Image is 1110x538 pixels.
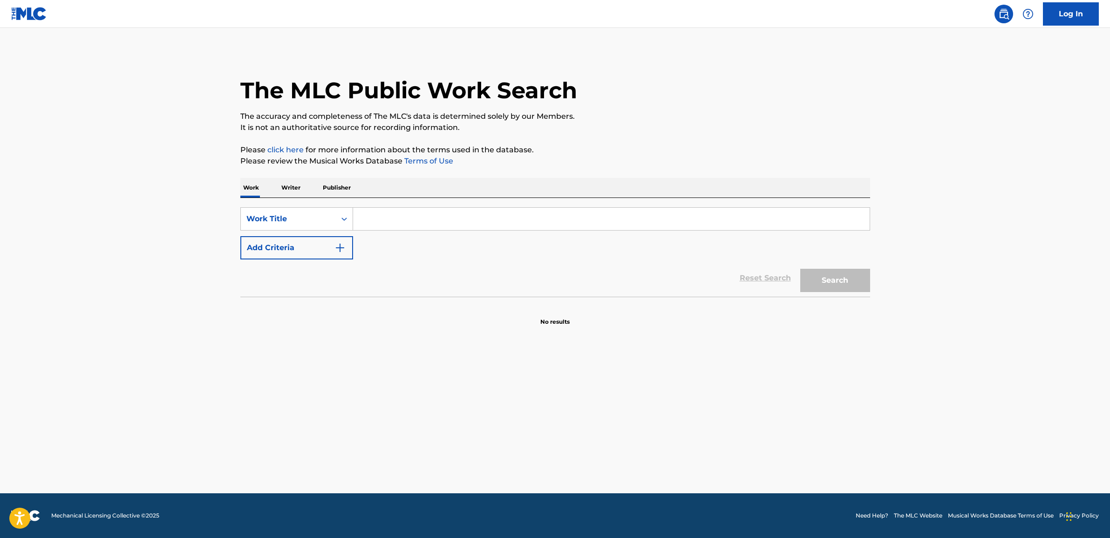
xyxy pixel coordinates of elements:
[1066,503,1072,531] div: Drag
[240,178,262,197] p: Work
[246,213,330,225] div: Work Title
[320,178,354,197] p: Publisher
[11,7,47,20] img: MLC Logo
[402,157,453,165] a: Terms of Use
[334,242,346,253] img: 9d2ae6d4665cec9f34b9.svg
[1019,5,1037,23] div: Help
[240,76,577,104] h1: The MLC Public Work Search
[994,5,1013,23] a: Public Search
[240,207,870,297] form: Search Form
[51,511,159,520] span: Mechanical Licensing Collective © 2025
[540,306,570,326] p: No results
[1059,511,1099,520] a: Privacy Policy
[1063,493,1110,538] iframe: Chat Widget
[279,178,303,197] p: Writer
[948,511,1054,520] a: Musical Works Database Terms of Use
[856,511,888,520] a: Need Help?
[240,122,870,133] p: It is not an authoritative source for recording information.
[240,144,870,156] p: Please for more information about the terms used in the database.
[11,510,40,521] img: logo
[240,111,870,122] p: The accuracy and completeness of The MLC's data is determined solely by our Members.
[267,145,304,154] a: click here
[240,236,353,259] button: Add Criteria
[1043,2,1099,26] a: Log In
[998,8,1009,20] img: search
[894,511,942,520] a: The MLC Website
[240,156,870,167] p: Please review the Musical Works Database
[1022,8,1034,20] img: help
